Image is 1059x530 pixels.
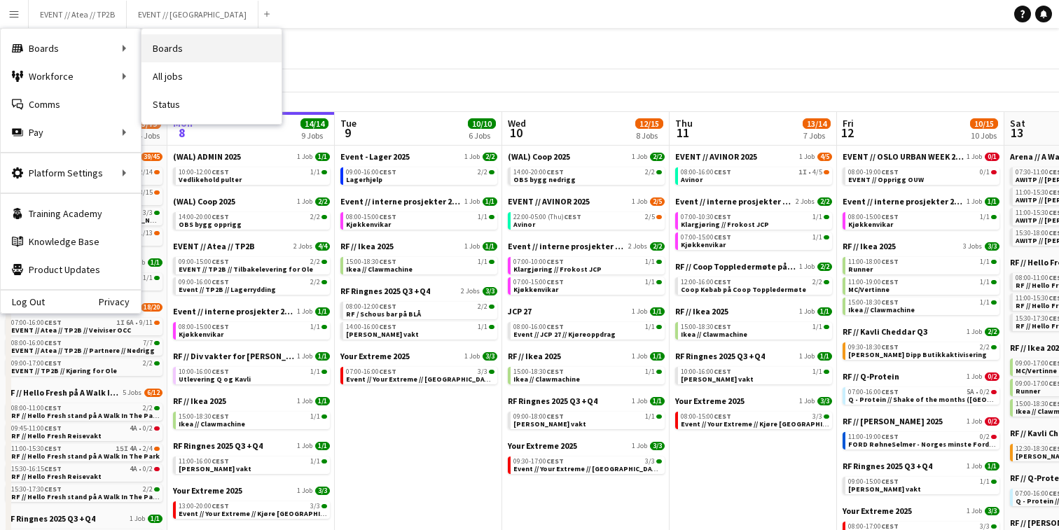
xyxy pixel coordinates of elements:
div: RF // Kavli Cheddar Q31 Job2/209:30-18:30CEST2/2[PERSON_NAME] Dipp Butikkaktivisering [843,326,999,371]
span: EVENT // Atea // TP2B // Partnere // Nedrigg [11,346,155,355]
span: 10:00-12:00 [179,169,229,176]
div: EVENT // Atea // TP2B2 Jobs4/409:00-15:00CEST2/2EVENT // TP2B // Tilbakelevering for Ole09:00-16:... [173,241,330,306]
span: 1/1 [478,214,487,221]
span: 12/14 [136,169,153,176]
div: RF Ringnes 2025 Q3 +Q42 Jobs3/308:00-12:00CEST2/2RF / Schous bar på BLÅ14:00-16:00CEST1/1[PERSON_... [340,286,497,351]
span: 14:00-20:00 [179,214,229,221]
span: Ikea // Clawmachine [848,305,915,314]
span: CEST [212,257,229,266]
span: RF // Coop Toppledermøte på Deichman Bjørvika [675,261,796,272]
span: 1 Job [967,328,982,336]
span: RF // Ikea 2025 [508,351,561,361]
span: 2/5 [650,197,665,206]
span: 1/1 [310,323,320,330]
span: 2/2 [310,258,320,265]
a: Product Updates [1,256,141,284]
span: 1 Job [799,263,815,271]
span: 2/2 [310,279,320,286]
span: Event // interne prosjekter 2025 [173,306,294,316]
span: 1/1 [478,323,487,330]
a: 15:00-18:30CEST1/1Ikea // Clawmachine [848,298,997,314]
span: Ikea // Clawmachine [346,265,413,274]
span: 07:00-15:00 [681,234,731,241]
span: CEST [379,167,396,176]
div: EVENT // Atea // TP2B3 Jobs18/2007:00-16:00CEST1I6A•9/11EVENT // Atea // TP2B // Veiviser OCC08:0... [6,302,162,387]
span: 3/3 [985,242,999,251]
a: RF // Div vakter for [PERSON_NAME]1 Job1/1 [173,351,330,361]
a: 07:00-10:30CEST1/1Klargjøring // Frokost JCP [681,212,829,228]
span: CEST [379,257,396,266]
span: 22:00-05:00 (Thu) [513,214,581,221]
span: 2/2 [645,169,655,176]
span: CEST [546,277,564,286]
span: Kjøkkenvikar [513,285,558,294]
a: 15:00-18:30CEST1/1Ikea // Clawmachine [681,322,829,338]
span: 1I [116,319,125,326]
span: 07:00-10:30 [681,214,731,221]
span: 2/2 [478,169,487,176]
a: 07:00-16:00CEST1I6A•9/11EVENT // Atea // TP2B // Veiviser OCC [11,318,160,334]
a: JCP 271 Job1/1 [508,306,665,316]
a: Event - Lager 20251 Job2/2 [340,151,497,162]
span: 08:00-15:00 [179,323,229,330]
span: 2/2 [985,328,999,336]
span: Runner [848,265,873,274]
span: 2 Jobs [628,242,647,251]
span: RF Ringnes 2025 Q3 +Q4 [340,286,430,296]
span: Kjøkkenvikar [179,330,223,339]
div: RF // Ikea 20251 Job1/115:00-18:30CEST1/1Ikea // Clawmachine [675,306,832,351]
span: CEST [714,277,731,286]
a: 08:00-19:00CEST0/1EVENT // Opprigg OUW [848,167,997,183]
span: 1 Job [632,307,647,316]
span: 2/2 [817,197,832,206]
a: 07:00-10:00CEST1/1Klargjøring // Frokost JCP [513,257,662,273]
span: 13/15 [136,189,153,196]
a: EVENT // OSLO URBAN WEEK 20251 Job0/1 [843,151,999,162]
span: EVENT // AVINOR 2025 [508,196,590,207]
a: 08:00-16:00CEST1/1Event // JCP 27 // Kjøreoppdrag [513,322,662,338]
a: 08:00-16:00CEST1I•4/5Avinor [681,167,829,183]
span: 1I [798,169,807,176]
span: Coop Kebab på Coop Toppledermøte [681,285,806,294]
span: CEST [379,322,396,331]
span: 08:00-16:00 [11,340,62,347]
div: (WAL) ADMIN 20251 Job1/110:00-12:00CEST1/1Vedlikehold pulter [173,151,330,196]
a: EVENT // AVINOR 20251 Job4/5 [675,151,832,162]
span: RF / Schous bar på BLÅ [346,309,421,319]
span: 2 Jobs [461,287,480,295]
span: 1 Job [297,352,312,361]
span: 09:00-16:00 [346,169,396,176]
a: Privacy [99,296,141,307]
span: Vedlikehold pulter [179,175,242,184]
a: RF Ringnes 2025 Q3 +Q41 Job1/1 [675,351,832,361]
span: Kjøkkenvikar [681,240,726,249]
a: Your Extreme 20251 Job3/3 [340,351,497,361]
span: Ikea // Clawmachine [681,330,747,339]
span: 18/20 [141,303,162,312]
a: 14:00-16:00CEST1/1[PERSON_NAME] vakt [346,322,494,338]
a: 22:00-05:00 (Thu)CEST2/5Avinor [513,212,662,228]
span: 08:00-16:00 [681,169,731,176]
span: CEST [881,257,899,266]
a: 08:00-15:00CEST1/1Kjøkkenvikar [848,212,997,228]
a: 08:00-15:00CEST1/1Kjøkkenvikar [179,322,327,338]
span: 1/1 [478,258,487,265]
span: 1 Job [799,307,815,316]
a: All jobs [141,62,282,90]
span: 3/3 [143,209,153,216]
a: Training Academy [1,200,141,228]
span: Klargjøring // Frokost JCP [681,220,769,229]
span: 09:30-18:30 [848,344,899,351]
span: 1/1 [650,352,665,361]
a: 08:00-12:00CEST2/2RF / Schous bar på BLÅ [346,302,494,318]
span: 15:00-18:30 [848,299,899,306]
span: Event // JCP 27 // Kjøreoppdrag [513,330,616,339]
a: RF // Ikea 20253 Jobs3/3 [843,241,999,251]
span: RF // Kavli Cheddar Q3 [843,326,927,337]
span: MC/Vertinne [848,285,890,294]
a: RF // Ikea 20251 Job1/1 [340,241,497,251]
a: Event // interne prosjekter 20251 Job1/1 [340,196,497,207]
span: 4/4 [315,242,330,251]
span: CEST [881,342,899,351]
a: 08:00-16:00CEST7/7EVENT // Atea // TP2B // Partnere // Nedrigg [11,338,160,354]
